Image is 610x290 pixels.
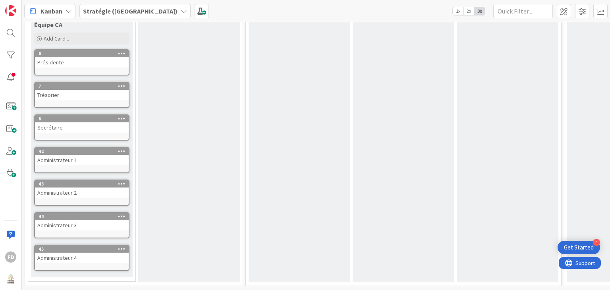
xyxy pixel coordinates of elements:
a: 8Secrétaire [34,114,129,141]
div: 45Administrateur 4 [35,246,129,263]
div: 44Administrateur 3 [35,213,129,230]
span: Kanban [41,6,62,16]
div: Administrateur 4 [35,253,129,263]
a: 43Administrateur 2 [34,180,129,206]
div: Administrateur 2 [35,188,129,198]
div: Open Get Started checklist, remaining modules: 4 [558,241,600,254]
a: 6Présidente [34,49,129,75]
div: 8 [35,115,129,122]
div: 44 [39,214,129,219]
span: 3x [474,7,485,15]
div: 6 [39,51,129,56]
div: 7 [39,83,129,89]
b: Stratégie ([GEOGRAPHIC_DATA]) [83,7,178,15]
div: 43 [35,180,129,188]
span: Add Card... [44,35,69,42]
div: 8 [39,116,129,122]
div: Secrétaire [35,122,129,133]
img: Visit kanbanzone.com [5,5,16,16]
div: 6Présidente [35,50,129,68]
div: 7 [35,83,129,90]
div: Administrateur 1 [35,155,129,165]
div: 43 [39,181,129,187]
div: 44 [35,213,129,220]
div: 43Administrateur 2 [35,180,129,198]
a: 45Administrateur 4 [34,245,129,271]
div: 42 [35,148,129,155]
div: 8Secrétaire [35,115,129,133]
div: Trésorier [35,90,129,100]
img: avatar [5,274,16,285]
span: 2x [463,7,474,15]
a: 7Trésorier [34,82,129,108]
div: 4 [593,239,600,246]
span: Équipe CA [34,21,62,29]
div: 6 [35,50,129,57]
div: Administrateur 3 [35,220,129,230]
div: Présidente [35,57,129,68]
span: Support [17,1,36,11]
input: Quick Filter... [493,4,553,18]
span: 1x [453,7,463,15]
div: FD [5,251,16,263]
div: 7Trésorier [35,83,129,100]
a: 44Administrateur 3 [34,212,129,238]
a: 42Administrateur 1 [34,147,129,173]
div: 42 [39,149,129,154]
div: 45 [39,246,129,252]
div: Get Started [564,244,594,251]
div: 42Administrateur 1 [35,148,129,165]
div: 45 [35,246,129,253]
